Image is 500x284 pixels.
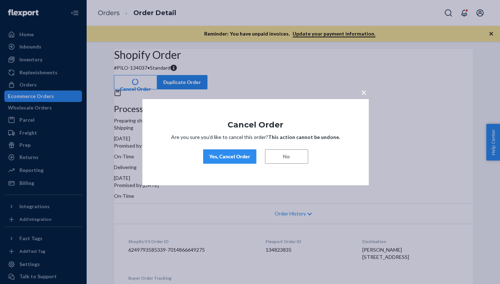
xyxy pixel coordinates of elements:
[265,149,308,164] button: No
[209,153,250,160] div: Yes, Cancel Order
[268,134,340,140] strong: This action cannot be undone.
[164,120,347,129] h1: Cancel Order
[361,86,367,98] span: ×
[164,134,347,141] p: Are you sure you’d like to cancel this order?
[203,149,256,164] button: Yes, Cancel Order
